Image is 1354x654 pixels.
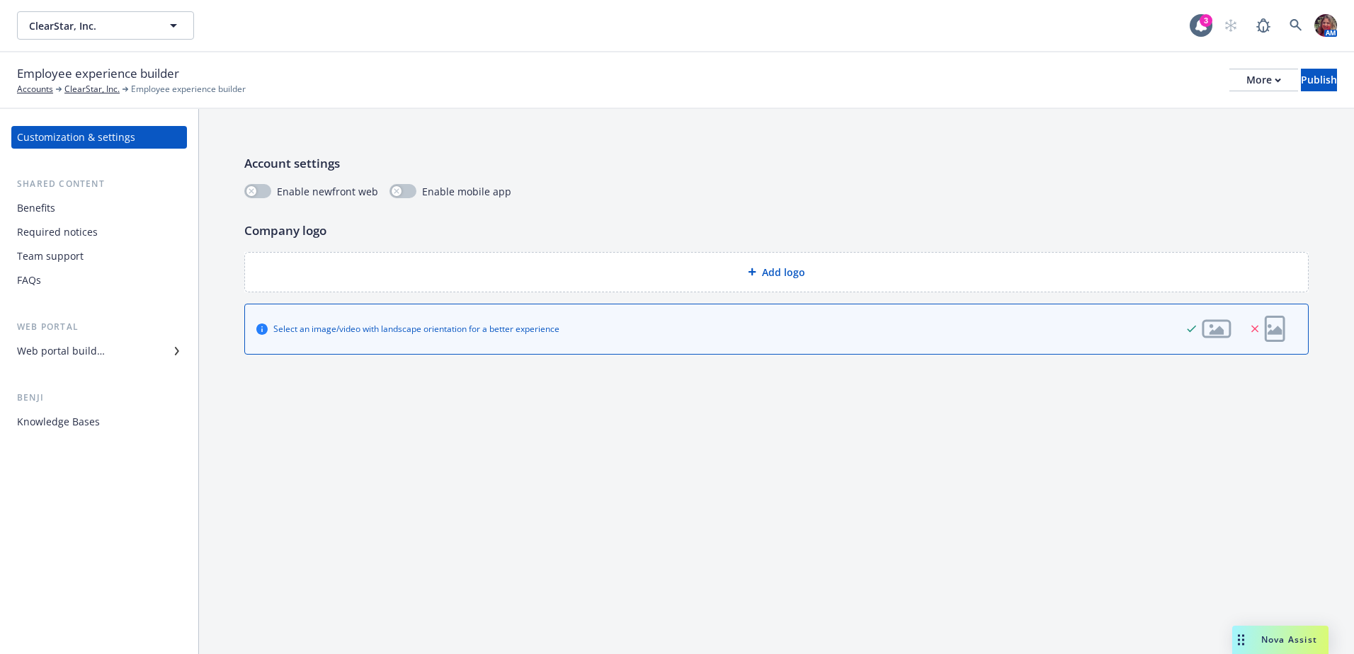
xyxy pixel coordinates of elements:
[11,245,187,268] a: Team support
[1261,633,1317,646] span: Nova Assist
[244,222,1309,240] p: Company logo
[64,83,120,96] a: ClearStar, Inc.
[11,411,187,433] a: Knowledge Bases
[17,126,135,149] div: Customization & settings
[17,197,55,219] div: Benefits
[17,269,41,292] div: FAQs
[1301,69,1337,91] button: Publish
[131,83,246,96] span: Employee experience builder
[17,245,84,268] div: Team support
[17,221,98,243] div: Required notices
[29,18,152,33] span: ClearStar, Inc.
[11,269,187,292] a: FAQs
[17,64,179,83] span: Employee experience builder
[244,154,1309,173] p: Account settings
[1232,626,1329,654] button: Nova Assist
[1249,11,1278,40] a: Report a Bug
[244,252,1309,292] div: Add logo
[1217,11,1245,40] a: Start snowing
[11,221,187,243] a: Required notices
[17,411,100,433] div: Knowledge Bases
[277,184,378,199] span: Enable newfront web
[11,391,187,405] div: Benji
[17,83,53,96] a: Accounts
[17,11,194,40] button: ClearStar, Inc.
[11,177,187,191] div: Shared content
[11,197,187,219] a: Benefits
[11,320,187,334] div: Web portal
[1314,14,1337,37] img: photo
[11,340,187,362] a: Web portal builder
[422,184,511,199] span: Enable mobile app
[17,340,105,362] div: Web portal builder
[273,323,559,335] div: Select an image/video with landscape orientation for a better experience
[1229,69,1298,91] button: More
[1232,626,1250,654] div: Drag to move
[762,265,805,280] span: Add logo
[1282,11,1310,40] a: Search
[11,126,187,149] a: Customization & settings
[1246,69,1281,91] div: More
[1200,14,1212,27] div: 3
